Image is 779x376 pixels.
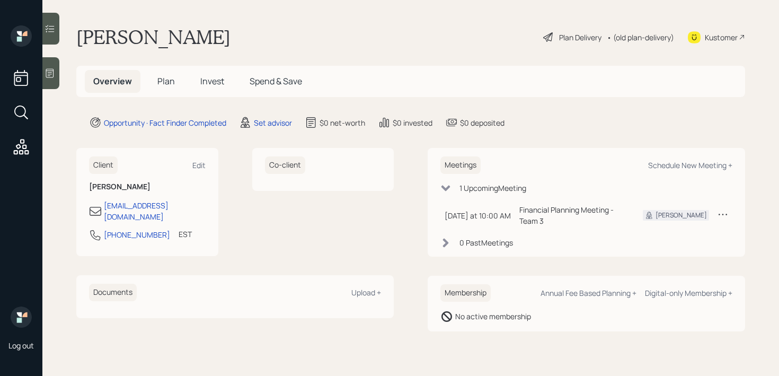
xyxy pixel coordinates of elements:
[11,307,32,328] img: retirable_logo.png
[265,156,305,174] h6: Co-client
[89,182,206,191] h6: [PERSON_NAME]
[320,117,365,128] div: $0 net-worth
[104,229,170,240] div: [PHONE_NUMBER]
[705,32,738,43] div: Kustomer
[351,287,381,298] div: Upload +
[455,311,531,322] div: No active membership
[89,156,118,174] h6: Client
[93,75,132,87] span: Overview
[200,75,224,87] span: Invest
[656,211,707,220] div: [PERSON_NAME]
[440,156,481,174] h6: Meetings
[104,200,206,222] div: [EMAIL_ADDRESS][DOMAIN_NAME]
[89,284,137,301] h6: Documents
[648,160,732,170] div: Schedule New Meeting +
[607,32,674,43] div: • (old plan-delivery)
[541,288,636,298] div: Annual Fee Based Planning +
[460,117,504,128] div: $0 deposited
[440,284,491,302] h6: Membership
[8,340,34,351] div: Log out
[104,117,226,128] div: Opportunity · Fact Finder Completed
[179,229,192,240] div: EST
[459,237,513,248] div: 0 Past Meeting s
[459,182,526,194] div: 1 Upcoming Meeting
[192,160,206,170] div: Edit
[76,25,231,49] h1: [PERSON_NAME]
[559,32,601,43] div: Plan Delivery
[393,117,432,128] div: $0 invested
[157,75,175,87] span: Plan
[519,204,626,226] div: Financial Planning Meeting - Team 3
[645,288,732,298] div: Digital-only Membership +
[445,210,511,221] div: [DATE] at 10:00 AM
[254,117,292,128] div: Set advisor
[250,75,302,87] span: Spend & Save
